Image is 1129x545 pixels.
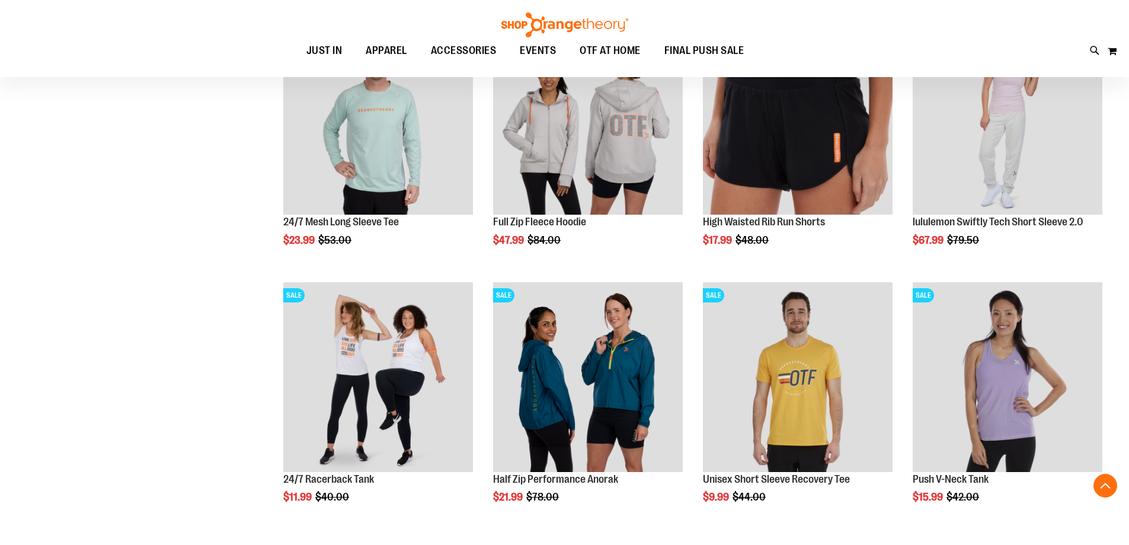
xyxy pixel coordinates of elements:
[527,234,562,246] span: $84.00
[907,276,1108,534] div: product
[318,234,353,246] span: $53.00
[703,25,893,215] img: High Waisted Rib Run Shorts
[703,234,734,246] span: $17.99
[913,25,1102,216] a: lululemon Swiftly Tech Short Sleeve 2.0SALE
[1093,474,1117,498] button: Back To Top
[735,234,770,246] span: $48.00
[703,473,850,485] a: Unisex Short Sleeve Recovery Tee
[283,491,314,503] span: $11.99
[431,37,497,64] span: ACCESSORIES
[913,234,945,246] span: $67.99
[283,25,473,215] img: Main Image of 1457095
[913,473,989,485] a: Push V-Neck Tank
[947,234,981,246] span: $79.50
[493,216,586,228] a: Full Zip Fleece Hoodie
[913,282,1102,474] a: Product image for Push V-Neck TankSALE
[703,216,825,228] a: High Waisted Rib Run Shorts
[500,12,630,37] img: Shop Orangetheory
[487,19,689,276] div: product
[487,276,689,534] div: product
[703,288,724,302] span: SALE
[913,25,1102,215] img: lululemon Swiftly Tech Short Sleeve 2.0
[907,19,1108,276] div: product
[703,282,893,474] a: Product image for Unisex Short Sleeve Recovery TeeSALE
[526,491,561,503] span: $78.00
[913,491,945,503] span: $15.99
[733,491,767,503] span: $44.00
[295,37,354,65] a: JUST IN
[913,288,934,302] span: SALE
[493,25,683,216] a: Main Image of 1457091SALE
[493,282,683,472] img: Half Zip Performance Anorak
[493,473,618,485] a: Half Zip Performance Anorak
[913,216,1083,228] a: lululemon Swiftly Tech Short Sleeve 2.0
[283,234,316,246] span: $23.99
[283,282,473,474] a: 24/7 Racerback TankSALE
[946,491,981,503] span: $42.00
[664,37,744,64] span: FINAL PUSH SALE
[703,491,731,503] span: $9.99
[703,282,893,472] img: Product image for Unisex Short Sleeve Recovery Tee
[306,37,343,64] span: JUST IN
[913,282,1102,472] img: Product image for Push V-Neck Tank
[508,37,568,65] a: EVENTS
[283,282,473,472] img: 24/7 Racerback Tank
[493,282,683,474] a: Half Zip Performance AnorakSALE
[283,25,473,216] a: Main Image of 1457095SALE
[283,473,374,485] a: 24/7 Racerback Tank
[315,491,351,503] span: $40.00
[493,234,526,246] span: $47.99
[366,37,407,64] span: APPAREL
[493,288,514,302] span: SALE
[283,216,399,228] a: 24/7 Mesh Long Sleeve Tee
[493,491,524,503] span: $21.99
[419,37,508,65] a: ACCESSORIES
[283,288,305,302] span: SALE
[493,25,683,215] img: Main Image of 1457091
[354,37,419,65] a: APPAREL
[520,37,556,64] span: EVENTS
[697,276,898,534] div: product
[568,37,653,65] a: OTF AT HOME
[277,19,479,276] div: product
[653,37,756,64] a: FINAL PUSH SALE
[277,276,479,534] div: product
[697,19,898,276] div: product
[580,37,641,64] span: OTF AT HOME
[703,25,893,216] a: High Waisted Rib Run ShortsSALE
